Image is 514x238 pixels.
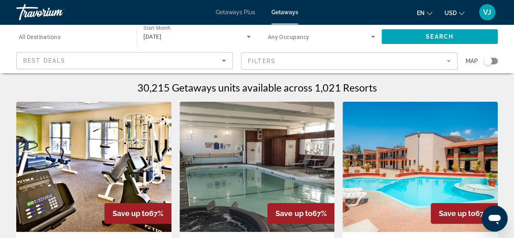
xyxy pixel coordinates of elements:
[19,34,61,40] span: All Destinations
[137,81,377,94] h1: 30,215 Getaways units available across 1,021 Resorts
[426,33,453,40] span: Search
[275,209,312,218] span: Save up to
[445,7,464,19] button: Change currency
[481,205,507,231] iframe: Button to launch messaging window
[431,203,498,224] div: 67%
[439,209,475,218] span: Save up to
[483,8,491,16] span: VJ
[241,52,458,70] button: Filter
[16,102,171,232] img: C490O01X.jpg
[271,9,298,15] a: Getaways
[466,55,478,67] span: Map
[343,102,498,232] img: FB79O01X.jpg
[268,34,310,40] span: Any Occupancy
[267,203,334,224] div: 67%
[113,209,149,218] span: Save up to
[16,2,98,23] a: Travorium
[143,25,171,31] span: Start Month
[417,7,432,19] button: Change language
[23,56,226,66] mat-select: Sort by
[143,33,161,40] span: [DATE]
[180,102,335,232] img: A319O01X.jpg
[477,4,498,21] button: User Menu
[445,10,457,16] span: USD
[417,10,425,16] span: en
[23,57,65,64] span: Best Deals
[216,9,255,15] a: Getaways Plus
[382,29,498,44] button: Search
[104,203,171,224] div: 67%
